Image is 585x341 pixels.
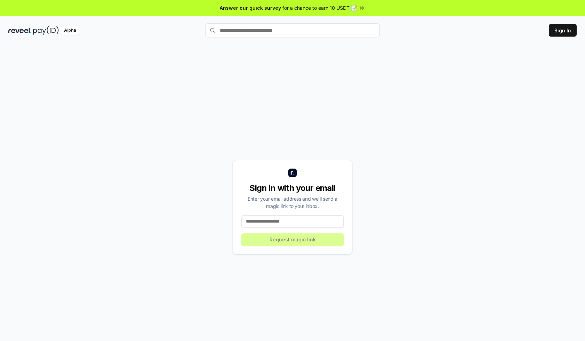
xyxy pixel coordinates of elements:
[60,26,80,35] div: Alpha
[549,24,577,37] button: Sign In
[282,4,357,11] span: for a chance to earn 10 USDT 📝
[33,26,59,35] img: pay_id
[220,4,281,11] span: Answer our quick survey
[288,169,297,177] img: logo_small
[241,183,344,194] div: Sign in with your email
[241,195,344,210] div: Enter your email address and we’ll send a magic link to your inbox.
[8,26,32,35] img: reveel_dark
